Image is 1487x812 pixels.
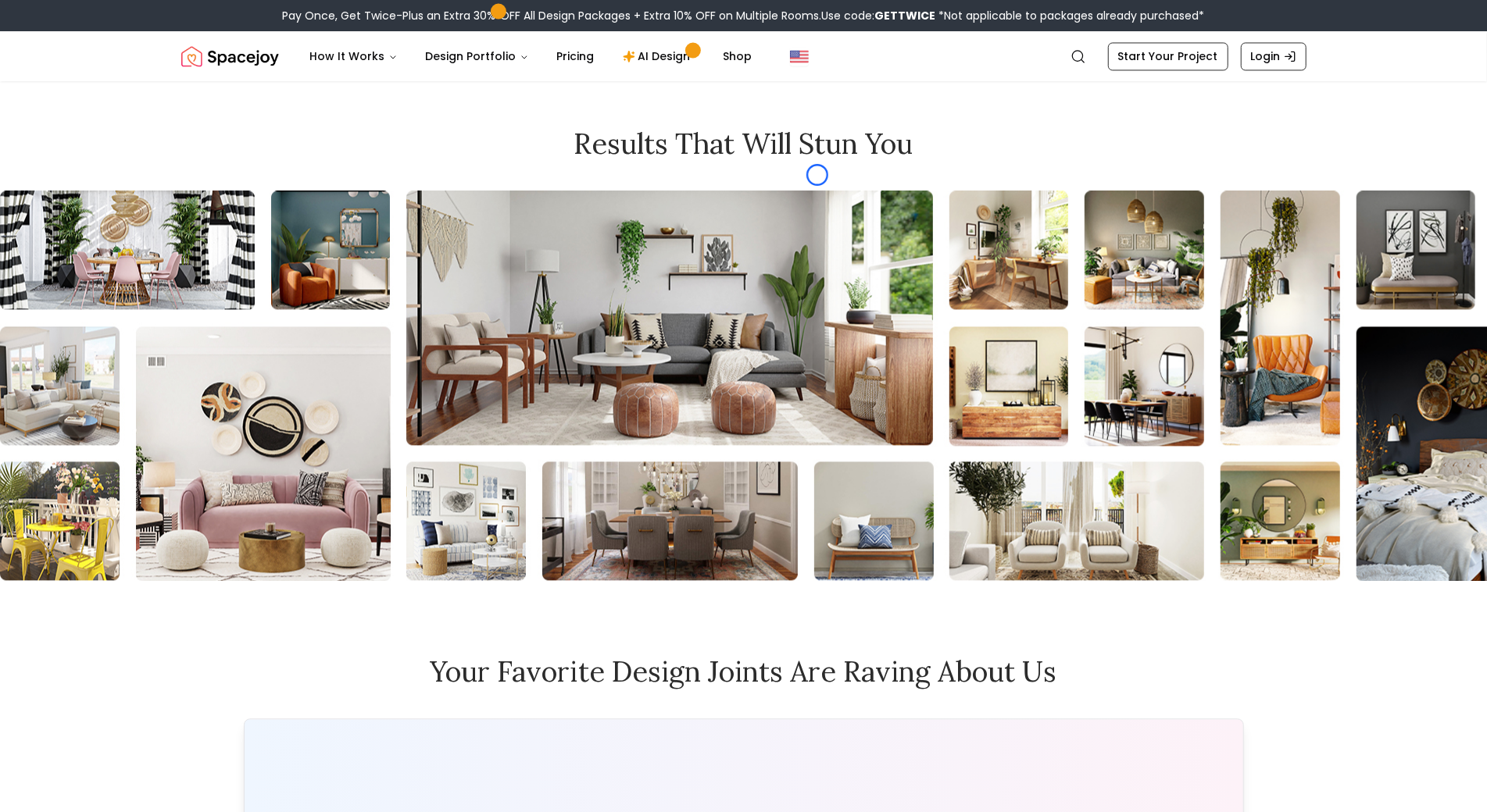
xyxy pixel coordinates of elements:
[936,8,1205,23] span: *Not applicable to packages already purchased*
[413,41,542,72] button: Design Portfolio
[298,41,410,72] button: How It Works
[298,41,765,72] nav: Main
[875,8,936,23] b: GETTWICE
[1241,42,1306,70] a: Login
[283,8,1205,23] div: Pay Once, Get Twice-Plus an Extra 30% OFF All Design Packages + Extra 10% OFF on Multiple Rooms.
[181,31,1306,81] nav: Global
[711,41,765,72] a: Shop
[181,41,279,72] a: Spacejoy
[181,128,1306,159] h2: Results that will stun you
[545,41,607,72] a: Pricing
[181,41,279,72] img: Spacejoy Logo
[1108,42,1228,70] a: Start Your Project
[181,656,1306,687] h2: Your favorite design joints are raving about us
[610,41,708,72] a: AI Design
[822,8,936,23] span: Use code:
[790,47,809,66] img: United States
